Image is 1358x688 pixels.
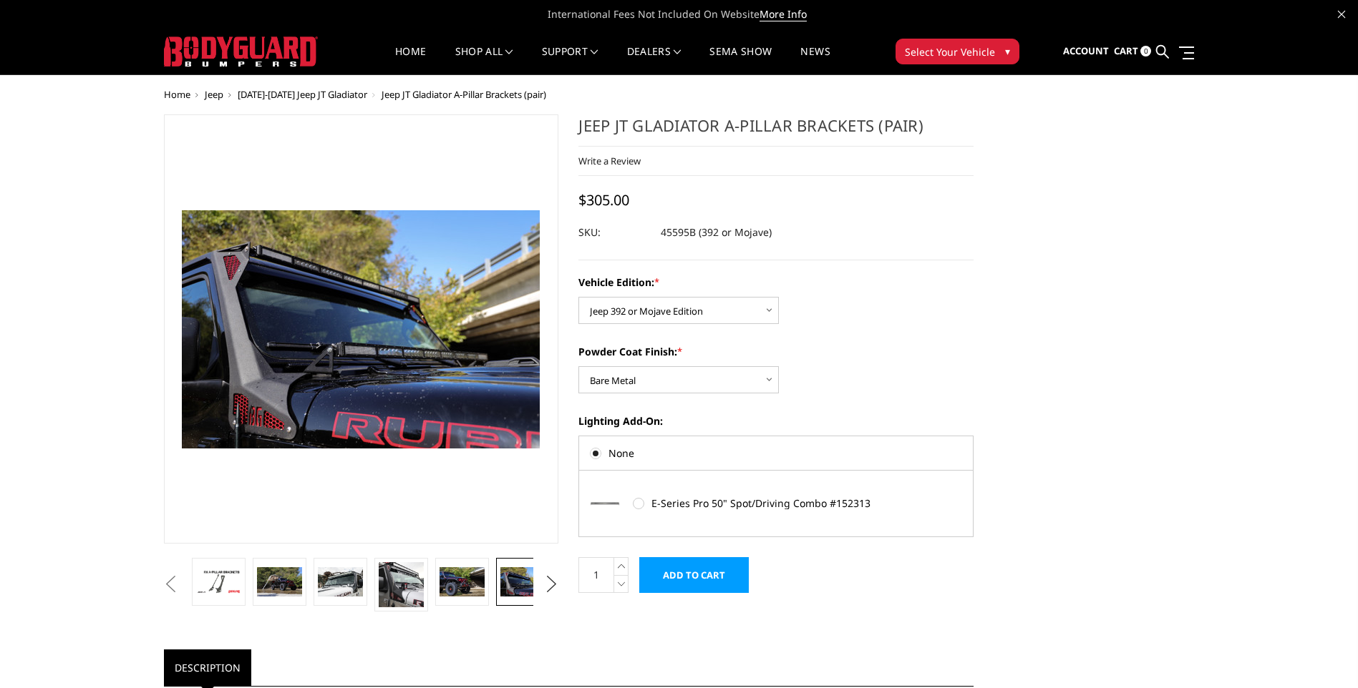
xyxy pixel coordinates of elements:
[661,220,772,245] dd: 45595B (392 or Mojave)
[205,88,223,101] a: Jeep
[896,39,1019,64] button: Select Your Vehicle
[440,567,485,597] img: Jeep JT Gladiator A-Pillar Brackets (pair)
[905,44,995,59] span: Select Your Vehicle
[590,446,962,461] label: None
[1063,44,1109,57] span: Account
[540,574,562,595] button: Next
[164,649,251,686] a: Description
[379,562,424,607] img: Jeep JT Gladiator A-Pillar Brackets (pair)
[164,88,190,101] a: Home
[455,46,513,74] a: shop all
[633,496,899,511] label: E-Series Pro 50" Spot/Driving Combo #152313
[760,7,807,21] a: More Info
[1005,44,1010,59] span: ▾
[578,154,641,167] a: Write a Review
[578,114,974,147] h1: Jeep JT Gladiator A-Pillar Brackets (pair)
[395,46,426,74] a: Home
[578,220,650,245] dt: SKU:
[318,567,363,597] img: Jeep JT Gladiator A-Pillar Brackets (pair)
[160,574,182,595] button: Previous
[1063,32,1109,71] a: Account
[578,344,974,359] label: Powder Coat Finish:
[1114,32,1151,71] a: Cart 0
[238,88,367,101] a: [DATE]-[DATE] Jeep JT Gladiator
[627,46,682,74] a: Dealers
[1140,46,1151,56] span: 0
[382,88,546,101] span: Jeep JT Gladiator A-Pillar Brackets (pair)
[709,46,772,74] a: SEMA Show
[164,114,559,544] a: Jeep JT Gladiator A-Pillar Brackets (pair)
[800,46,830,74] a: News
[1286,619,1358,688] iframe: Chat Widget
[542,46,598,74] a: Support
[578,413,974,428] label: Lighting Add-On:
[257,567,302,597] img: Jeep JT Gladiator A-Pillar Brackets (pair)
[578,190,629,210] span: $305.00
[639,557,749,593] input: Add to Cart
[1114,44,1138,57] span: Cart
[500,567,545,597] img: Jeep JT Gladiator A-Pillar Brackets (pair)
[196,569,241,594] img: Jeep JT Gladiator A-Pillar Brackets (pair)
[578,275,974,290] label: Vehicle Edition:
[164,36,318,67] img: BODYGUARD BUMPERS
